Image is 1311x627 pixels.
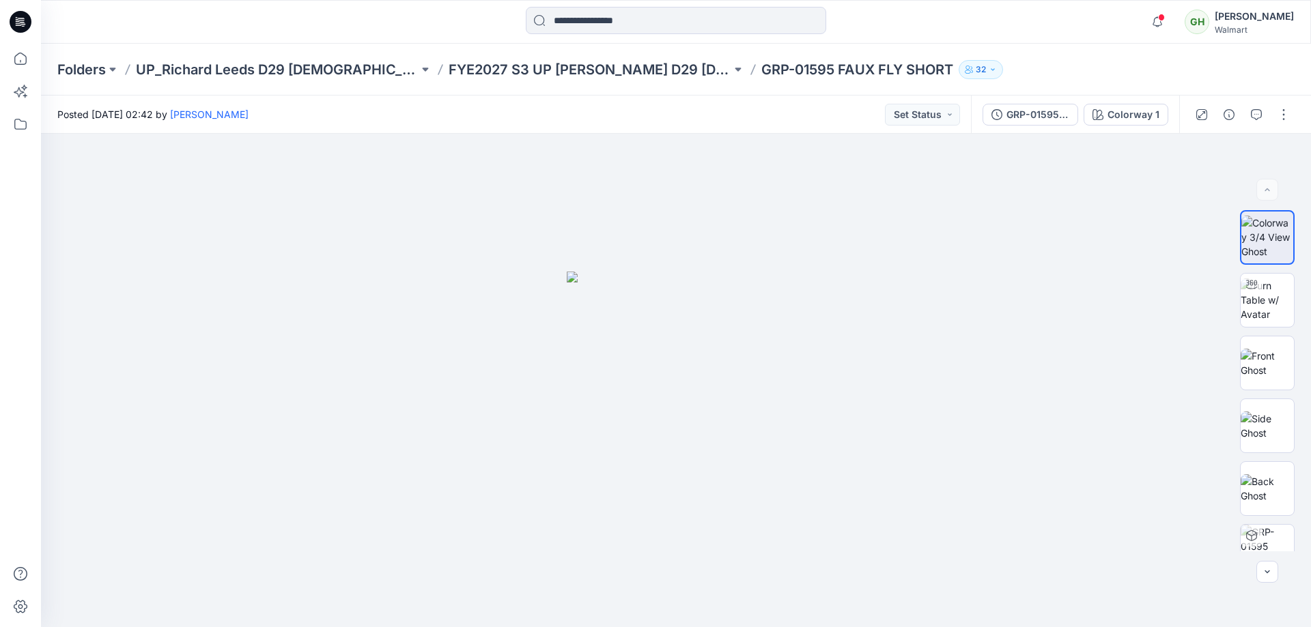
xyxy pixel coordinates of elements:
a: Folders [57,60,106,79]
span: Posted [DATE] 02:42 by [57,107,249,121]
button: Details [1218,104,1240,126]
button: 32 [959,60,1003,79]
img: Turn Table w/ Avatar [1241,278,1294,321]
button: Colorway 1 [1084,104,1168,126]
img: Front Ghost [1241,349,1294,377]
div: [PERSON_NAME] [1215,8,1294,25]
p: 32 [976,62,986,77]
img: GRP-01595 FAUX FLY SHORT Colorway 1 [1241,525,1294,578]
img: eyJhbGciOiJIUzI1NiIsImtpZCI6IjAiLCJzbHQiOiJzZXMiLCJ0eXAiOiJKV1QifQ.eyJkYXRhIjp7InR5cGUiOiJzdG9yYW... [567,272,786,627]
a: FYE2027 S3 UP [PERSON_NAME] D29 [DEMOGRAPHIC_DATA] Sleepwear-license [449,60,731,79]
button: GRP-01595 FAUX FLY SHORT [983,104,1078,126]
img: Colorway 3/4 View Ghost [1241,216,1293,259]
img: Back Ghost [1241,474,1294,503]
a: [PERSON_NAME] [170,108,249,120]
img: Side Ghost [1241,411,1294,440]
div: Walmart [1215,25,1294,35]
a: UP_Richard Leeds D29 [DEMOGRAPHIC_DATA] License Sleep [136,60,419,79]
div: GRP-01595 FAUX FLY SHORT [1006,107,1069,122]
p: GRP-01595 FAUX FLY SHORT [761,60,953,79]
div: GH [1185,10,1209,34]
div: Colorway 1 [1108,107,1159,122]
